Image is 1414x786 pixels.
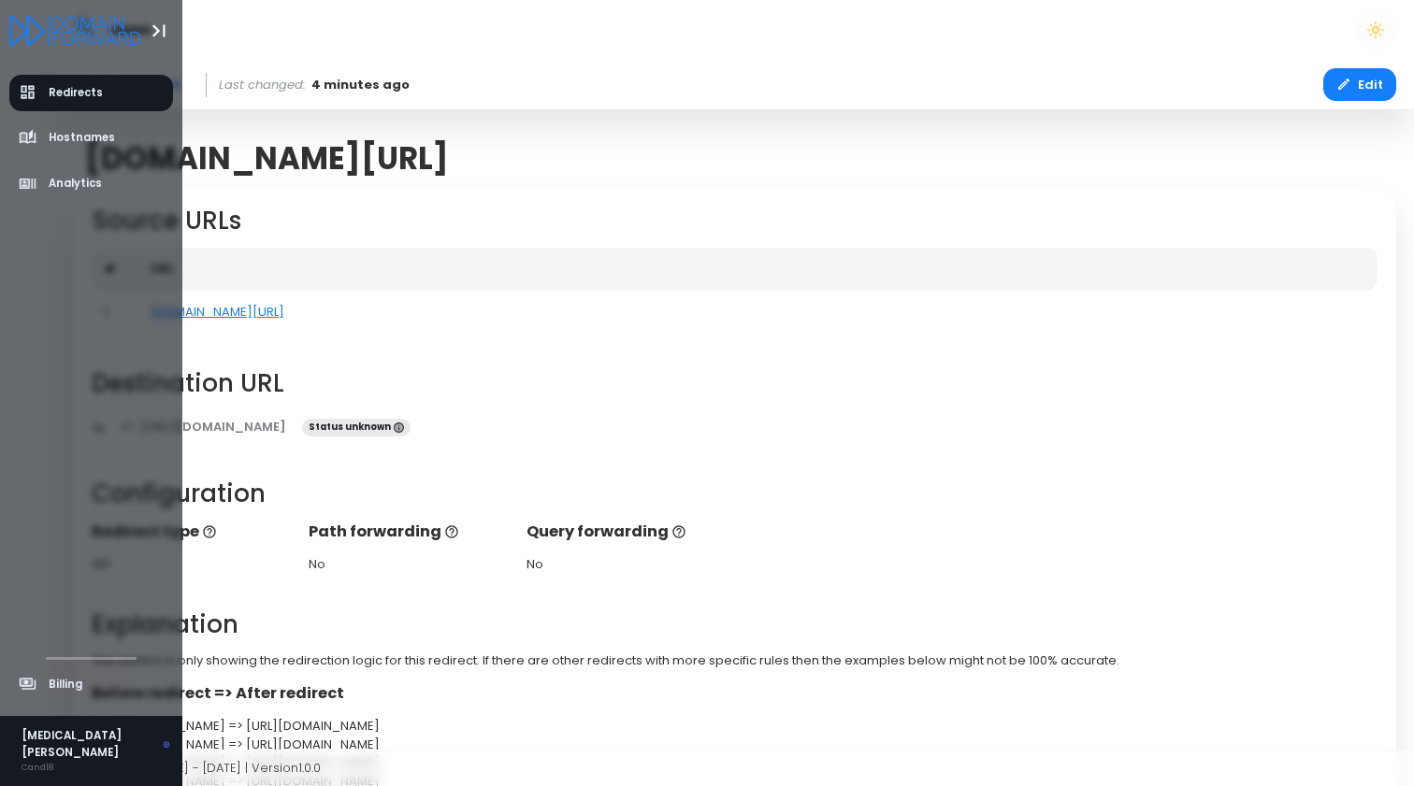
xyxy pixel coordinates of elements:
[9,75,174,111] a: Redirects
[49,130,115,146] span: Hostnames
[92,682,1378,705] p: Before redirect => After redirect
[141,13,177,49] button: Toggle Aside
[92,555,291,574] div: 301
[92,610,1378,639] h2: Explanation
[92,736,1378,754] div: [URL][DOMAIN_NAME] => [URL][DOMAIN_NAME]
[49,677,82,693] span: Billing
[92,521,291,543] p: Redirect type
[527,555,726,574] div: No
[219,76,306,94] span: Last changed:
[49,176,102,192] span: Analytics
[92,717,1378,736] div: [URL][DOMAIN_NAME] => [URL][DOMAIN_NAME]
[85,140,449,177] span: [DOMAIN_NAME][URL]
[527,521,726,543] p: Query forwarding
[138,248,1378,291] th: URL
[107,410,300,443] a: [URL][DOMAIN_NAME]
[49,85,103,101] span: Redirects
[309,555,508,574] div: No
[22,761,170,774] div: Candl8
[1323,68,1396,101] button: Edit
[73,759,321,777] span: Copyright © [DATE] - [DATE] | Version 1.0.0
[9,666,174,703] a: Billing
[92,479,1378,508] h2: Configuration
[9,120,174,156] a: Hostnames
[22,728,170,761] div: [MEDICAL_DATA][PERSON_NAME]
[302,419,411,437] span: Status unknown
[92,651,1378,670] p: This section is only showing the redirection logic for this redirect. If there are other redirect...
[9,165,174,202] a: Analytics
[9,17,141,42] a: Logo
[311,76,410,94] span: 4 minutes ago
[151,303,284,321] a: [DOMAIN_NAME][URL]
[92,207,1378,236] h2: Source URLs
[92,369,1378,398] h2: Destination URL
[309,521,508,543] p: Path forwarding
